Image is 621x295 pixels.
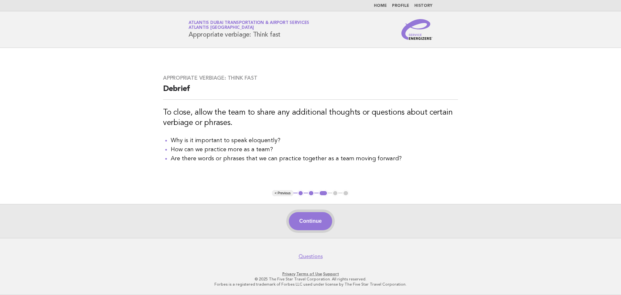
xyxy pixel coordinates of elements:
[392,4,409,8] a: Profile
[189,26,254,30] span: Atlantis [GEOGRAPHIC_DATA]
[308,190,314,197] button: 2
[171,145,458,154] li: How can we practice more as a team?
[113,282,508,287] p: Forbes is a registered trademark of Forbes LLC used under license by The Five Star Travel Corpora...
[163,84,458,100] h2: Debrief
[113,277,508,282] p: © 2025 The Five Star Travel Corporation. All rights reserved.
[374,4,387,8] a: Home
[319,190,328,197] button: 3
[401,19,432,40] img: Service Energizers
[189,21,309,30] a: Atlantis Dubai Transportation & Airport ServicesAtlantis [GEOGRAPHIC_DATA]
[272,190,293,197] button: < Previous
[299,253,323,260] a: Questions
[282,272,295,276] a: Privacy
[113,271,508,277] p: · ·
[289,212,332,230] button: Continue
[414,4,432,8] a: History
[163,75,458,81] h3: Appropriate verbiage: Think fast
[296,272,322,276] a: Terms of Use
[189,21,309,38] h1: Appropriate verbiage: Think fast
[163,108,458,128] h3: To close, allow the team to share any additional thoughts or questions about certain verbiage or ...
[171,154,458,163] li: Are there words or phrases that we can practice together as a team moving forward?
[298,190,304,197] button: 1
[323,272,339,276] a: Support
[171,136,458,145] li: Why is it important to speak eloquently?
